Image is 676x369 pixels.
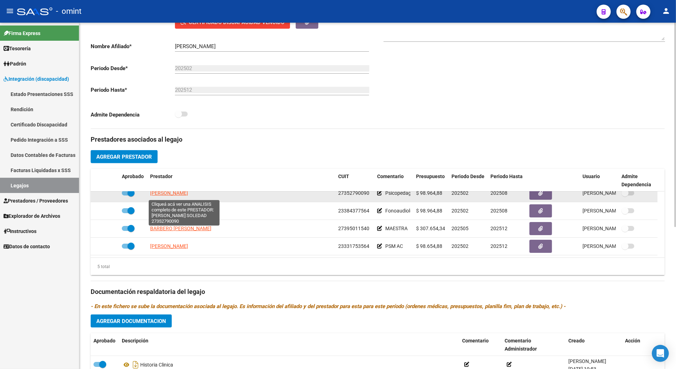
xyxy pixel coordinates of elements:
[147,169,335,192] datatable-header-cell: Prestador
[6,7,14,15] mat-icon: menu
[451,226,468,231] span: 202505
[4,75,69,83] span: Integración (discapacidad)
[93,338,115,344] span: Aprobado
[502,333,566,357] datatable-header-cell: Comentario Administrador
[119,333,459,357] datatable-header-cell: Descripción
[490,226,507,231] span: 202512
[625,338,640,344] span: Acción
[416,226,445,231] span: $ 307.654,34
[150,190,188,196] span: [PERSON_NAME]
[622,333,658,357] datatable-header-cell: Acción
[91,86,175,94] p: Periodo Hasta
[490,208,507,214] span: 202508
[459,333,502,357] datatable-header-cell: Comentario
[150,208,188,214] span: [PERSON_NAME]
[150,174,172,179] span: Prestador
[119,169,147,192] datatable-header-cell: Aprobado
[488,169,527,192] datatable-header-cell: Periodo Hasta
[338,174,349,179] span: CUIT
[662,7,670,15] mat-icon: person
[338,208,369,214] span: 23384377564
[4,227,36,235] span: Instructivos
[4,243,50,250] span: Datos de contacto
[505,338,537,352] span: Comentario Administrador
[91,150,158,163] button: Agregar Prestador
[583,190,638,196] span: [PERSON_NAME] [DATE]
[56,4,81,19] span: - omint
[122,338,148,344] span: Descripción
[338,243,369,249] span: 23331753564
[451,208,468,214] span: 202502
[451,190,468,196] span: 202502
[580,169,619,192] datatable-header-cell: Usuario
[4,197,68,205] span: Prestadores / Proveedores
[385,243,403,249] span: PSM AC
[374,169,413,192] datatable-header-cell: Comentario
[96,318,166,324] span: Agregar Documentacion
[490,174,523,179] span: Periodo Hasta
[413,169,449,192] datatable-header-cell: Presupuesto
[583,174,600,179] span: Usuario
[583,243,638,249] span: [PERSON_NAME] [DATE]
[416,174,445,179] span: Presupuesto
[583,208,638,214] span: [PERSON_NAME] [DATE]
[338,226,369,231] span: 27395011540
[652,345,669,362] div: Open Intercom Messenger
[583,226,638,231] span: [PERSON_NAME] [DATE]
[490,243,507,249] span: 202512
[91,303,566,310] i: - En este fichero se sube la documentación asociada al legajo. Es información del afiliado y del ...
[91,314,172,328] button: Agregar Documentacion
[568,358,606,364] span: [PERSON_NAME]
[338,190,369,196] span: 27352790090
[91,333,119,357] datatable-header-cell: Aprobado
[619,169,658,192] datatable-header-cell: Admite Dependencia
[377,174,404,179] span: Comentario
[416,208,442,214] span: $ 98.964,88
[451,174,484,179] span: Periodo Desde
[621,174,651,187] span: Admite Dependencia
[416,190,442,196] span: $ 98.964,88
[91,42,175,50] p: Nombre Afiliado
[91,263,110,271] div: 5 total
[416,243,442,249] span: $ 98.654,88
[91,111,175,119] p: Admite Dependencia
[451,243,468,249] span: 202502
[385,190,421,196] span: Psicopedagogía
[490,190,507,196] span: 202508
[96,154,152,160] span: Agregar Prestador
[91,64,175,72] p: Periodo Desde
[150,226,211,231] span: BARBERO [PERSON_NAME]
[462,338,489,344] span: Comentario
[385,208,420,214] span: Fonoaudiología
[335,169,374,192] datatable-header-cell: CUIT
[91,287,665,297] h3: Documentación respaldatoria del legajo
[568,338,585,344] span: Creado
[566,333,622,357] datatable-header-cell: Creado
[4,60,26,68] span: Padrón
[122,174,144,179] span: Aprobado
[150,243,188,249] span: [PERSON_NAME]
[449,169,488,192] datatable-header-cell: Periodo Desde
[91,135,665,144] h3: Prestadores asociados al legajo
[385,226,408,231] span: MAESTRA
[4,29,40,37] span: Firma Express
[4,45,31,52] span: Tesorería
[4,212,60,220] span: Explorador de Archivos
